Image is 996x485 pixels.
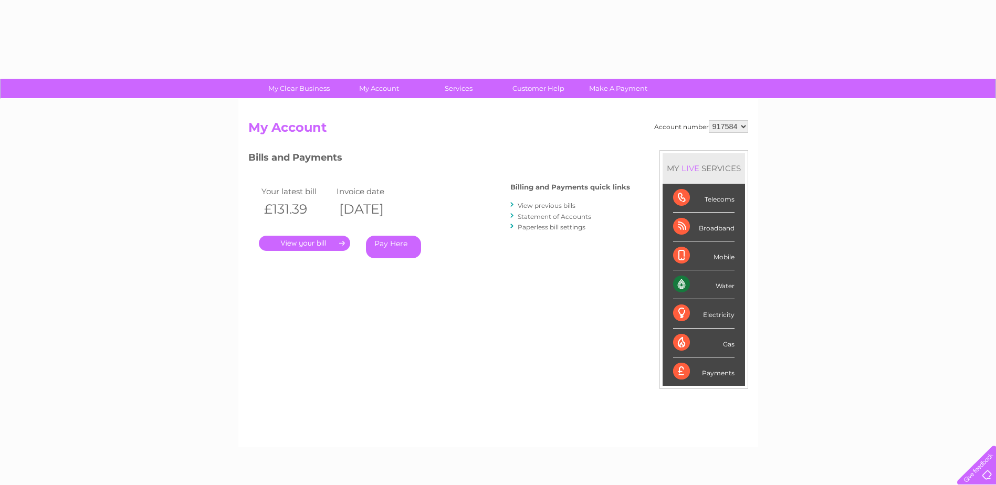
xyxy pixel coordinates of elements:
[415,79,502,98] a: Services
[663,153,745,183] div: MY SERVICES
[256,79,342,98] a: My Clear Business
[495,79,582,98] a: Customer Help
[259,184,334,198] td: Your latest bill
[510,183,630,191] h4: Billing and Payments quick links
[654,120,748,133] div: Account number
[259,198,334,220] th: £131.39
[259,236,350,251] a: .
[518,202,575,209] a: View previous bills
[673,357,735,386] div: Payments
[518,213,591,220] a: Statement of Accounts
[248,150,630,168] h3: Bills and Payments
[673,299,735,328] div: Electricity
[518,223,585,231] a: Paperless bill settings
[673,184,735,213] div: Telecoms
[248,120,748,140] h2: My Account
[673,270,735,299] div: Water
[366,236,421,258] a: Pay Here
[673,241,735,270] div: Mobile
[679,163,701,173] div: LIVE
[575,79,662,98] a: Make A Payment
[673,213,735,241] div: Broadband
[673,329,735,357] div: Gas
[334,184,410,198] td: Invoice date
[336,79,422,98] a: My Account
[334,198,410,220] th: [DATE]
